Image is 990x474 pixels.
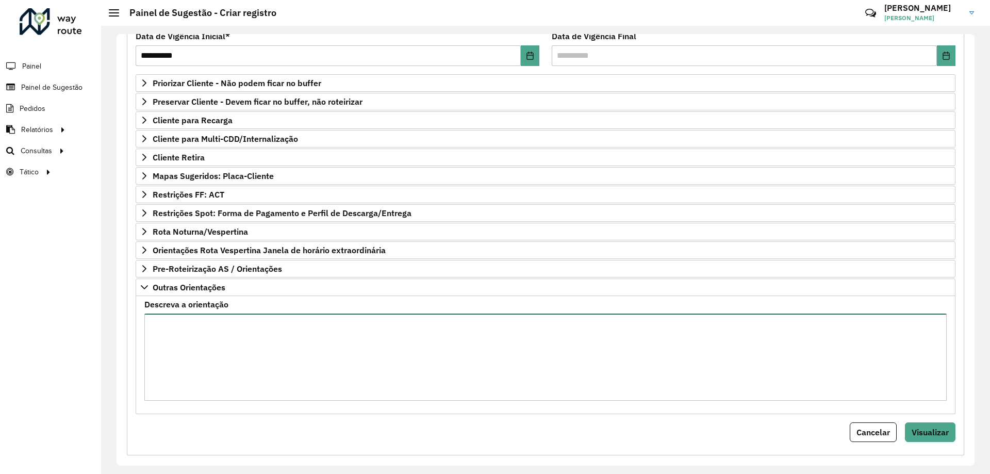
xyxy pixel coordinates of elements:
[856,427,890,437] span: Cancelar
[136,186,955,203] a: Restrições FF: ACT
[21,124,53,135] span: Relatórios
[20,167,39,177] span: Tático
[153,116,233,124] span: Cliente para Recarga
[136,223,955,240] a: Rota Noturna/Vespertina
[136,111,955,129] a: Cliente para Recarga
[136,130,955,148] a: Cliente para Multi-CDD/Internalização
[153,209,411,217] span: Restrições Spot: Forma de Pagamento e Perfil de Descarga/Entrega
[153,153,205,161] span: Cliente Retira
[153,265,282,273] span: Pre-Roteirização AS / Orientações
[850,422,897,442] button: Cancelar
[136,167,955,185] a: Mapas Sugeridos: Placa-Cliente
[153,190,224,199] span: Restrições FF: ACT
[884,13,962,23] span: [PERSON_NAME]
[21,145,52,156] span: Consultas
[153,97,362,106] span: Preservar Cliente - Devem ficar no buffer, não roteirizar
[136,30,230,42] label: Data de Vigência Inicial
[136,93,955,110] a: Preservar Cliente - Devem ficar no buffer, não roteirizar
[153,79,321,87] span: Priorizar Cliente - Não podem ficar no buffer
[21,82,82,93] span: Painel de Sugestão
[912,427,949,437] span: Visualizar
[860,2,882,24] a: Contato Rápido
[119,7,276,19] h2: Painel de Sugestão - Criar registro
[136,149,955,166] a: Cliente Retira
[136,241,955,259] a: Orientações Rota Vespertina Janela de horário extraordinária
[136,296,955,414] div: Outras Orientações
[153,135,298,143] span: Cliente para Multi-CDD/Internalização
[136,279,955,296] a: Outras Orientações
[153,172,274,180] span: Mapas Sugeridos: Placa-Cliente
[552,30,636,42] label: Data de Vigência Final
[884,3,962,13] h3: [PERSON_NAME]
[144,298,228,310] label: Descreva a orientação
[136,74,955,92] a: Priorizar Cliente - Não podem ficar no buffer
[153,227,248,236] span: Rota Noturna/Vespertina
[905,422,955,442] button: Visualizar
[136,204,955,222] a: Restrições Spot: Forma de Pagamento e Perfil de Descarga/Entrega
[153,246,386,254] span: Orientações Rota Vespertina Janela de horário extraordinária
[153,283,225,291] span: Outras Orientações
[20,103,45,114] span: Pedidos
[521,45,539,66] button: Choose Date
[22,61,41,72] span: Painel
[937,45,955,66] button: Choose Date
[136,260,955,277] a: Pre-Roteirização AS / Orientações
